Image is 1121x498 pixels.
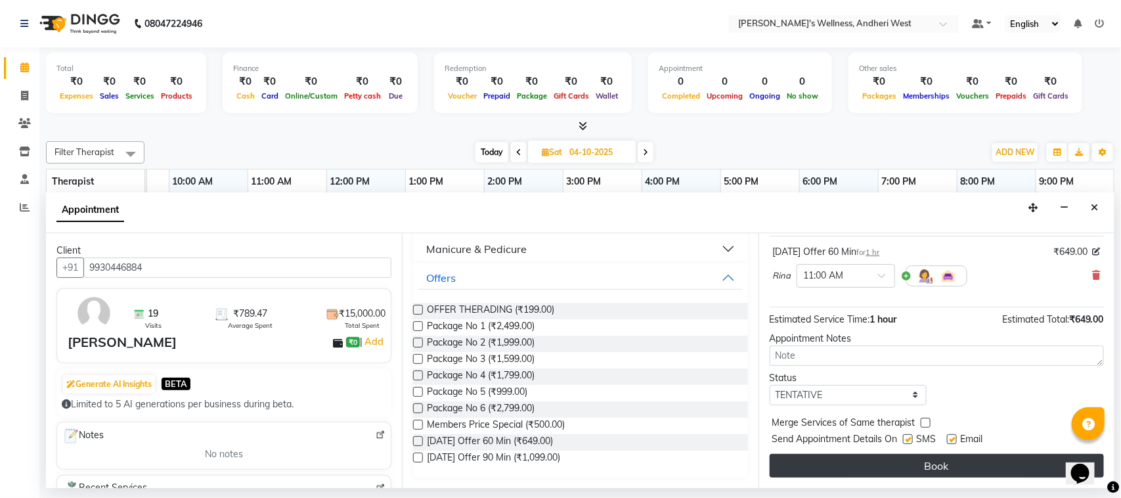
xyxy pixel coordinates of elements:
[859,63,1072,74] div: Other sales
[346,337,360,348] span: ₹0
[427,369,535,385] span: Package No 4 (₹1,799.00)
[233,63,407,74] div: Finance
[427,434,553,451] span: [DATE] Offer 60 Min (₹649.00)
[56,91,97,101] span: Expenses
[900,91,953,101] span: Memberships
[480,91,514,101] span: Prepaid
[957,172,999,191] a: 8:00 PM
[992,91,1030,101] span: Prepaids
[783,74,822,89] div: 0
[1085,198,1104,218] button: Close
[56,258,84,278] button: +91
[1069,313,1104,325] span: ₹649.00
[385,91,406,101] span: Due
[940,268,956,284] img: Interior.png
[642,172,684,191] a: 4:00 PM
[427,303,554,319] span: OFFER THERADING (₹199.00)
[1053,245,1088,259] span: ₹649.00
[205,447,243,461] span: No notes
[158,91,196,101] span: Products
[426,270,456,286] div: Offers
[992,143,1038,162] button: ADD NEW
[341,74,384,89] div: ₹0
[773,269,791,283] span: Rina
[445,63,621,74] div: Redemption
[56,63,196,74] div: Total
[360,334,385,350] span: |
[746,74,783,89] div: 0
[426,241,527,257] div: Manicure & Pedicure
[783,91,822,101] span: No show
[859,74,900,89] div: ₹0
[363,334,385,350] a: Add
[550,91,592,101] span: Gift Cards
[258,91,282,101] span: Card
[917,432,936,449] span: SMS
[327,172,374,191] a: 12:00 PM
[68,332,177,352] div: [PERSON_NAME]
[62,481,147,497] span: Recent Services
[248,172,296,191] a: 11:00 AM
[445,74,480,89] div: ₹0
[996,147,1034,157] span: ADD NEW
[83,258,391,278] input: Search by Name/Mobile/Email/Code
[33,5,123,42] img: logo
[233,74,258,89] div: ₹0
[961,432,983,449] span: Email
[56,198,124,222] span: Appointment
[770,313,870,325] span: Estimated Service Time:
[953,91,992,101] span: Vouchers
[770,371,927,385] div: Status
[427,418,565,434] span: Members Price Special (₹500.00)
[480,74,514,89] div: ₹0
[859,91,900,101] span: Packages
[345,321,380,330] span: Total Spent
[56,244,391,258] div: Client
[56,74,97,89] div: ₹0
[75,294,113,332] img: avatar
[384,74,407,89] div: ₹0
[97,91,122,101] span: Sales
[62,397,386,411] div: Limited to 5 AI generations per business during beta.
[485,172,526,191] a: 2:00 PM
[62,428,104,445] span: Notes
[63,375,155,394] button: Generate AI Insights
[857,248,880,257] small: for
[418,237,742,261] button: Manicure & Pedicure
[122,91,158,101] span: Services
[800,172,841,191] a: 6:00 PM
[703,74,746,89] div: 0
[233,91,258,101] span: Cash
[592,74,621,89] div: ₹0
[514,74,550,89] div: ₹0
[953,74,992,89] div: ₹0
[703,91,746,101] span: Upcoming
[1002,313,1069,325] span: Estimated Total:
[592,91,621,101] span: Wallet
[1066,445,1108,485] iframe: chat widget
[282,91,341,101] span: Online/Custom
[427,451,560,467] span: [DATE] Offer 90 Min (₹1,099.00)
[1036,172,1078,191] a: 9:00 PM
[866,248,880,257] span: 1 hr
[773,245,880,259] div: [DATE] Offer 60 Min
[770,454,1104,478] button: Book
[1093,248,1101,256] i: Edit price
[339,307,385,321] span: ₹15,000.00
[144,5,202,42] b: 08047224946
[418,266,742,290] button: Offers
[770,332,1104,346] div: Appointment Notes
[563,172,605,191] a: 3:00 PM
[406,172,447,191] a: 1:00 PM
[992,74,1030,89] div: ₹0
[659,91,703,101] span: Completed
[445,91,480,101] span: Voucher
[258,74,282,89] div: ₹0
[659,74,703,89] div: 0
[427,319,535,336] span: Package No 1 (₹2,499.00)
[772,432,898,449] span: Send Appointment Details On
[52,175,94,187] span: Therapist
[721,172,762,191] a: 5:00 PM
[1030,74,1072,89] div: ₹0
[514,91,550,101] span: Package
